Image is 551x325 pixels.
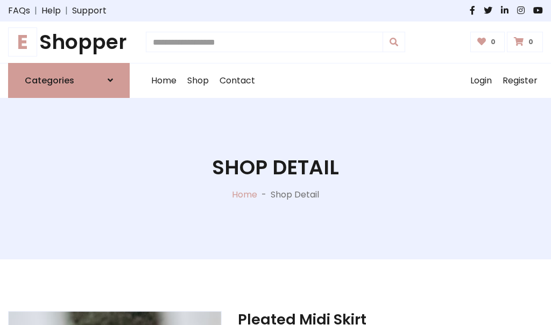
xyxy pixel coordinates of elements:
[41,4,61,17] a: Help
[8,63,130,98] a: Categories
[8,27,37,56] span: E
[25,75,74,86] h6: Categories
[8,30,130,54] h1: Shopper
[30,4,41,17] span: |
[182,63,214,98] a: Shop
[61,4,72,17] span: |
[465,63,497,98] a: Login
[497,63,543,98] a: Register
[212,156,339,180] h1: Shop Detail
[271,188,319,201] p: Shop Detail
[526,37,536,47] span: 0
[470,32,505,52] a: 0
[232,188,257,201] a: Home
[8,4,30,17] a: FAQs
[214,63,260,98] a: Contact
[8,30,130,54] a: EShopper
[257,188,271,201] p: -
[146,63,182,98] a: Home
[507,32,543,52] a: 0
[72,4,107,17] a: Support
[488,37,498,47] span: 0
